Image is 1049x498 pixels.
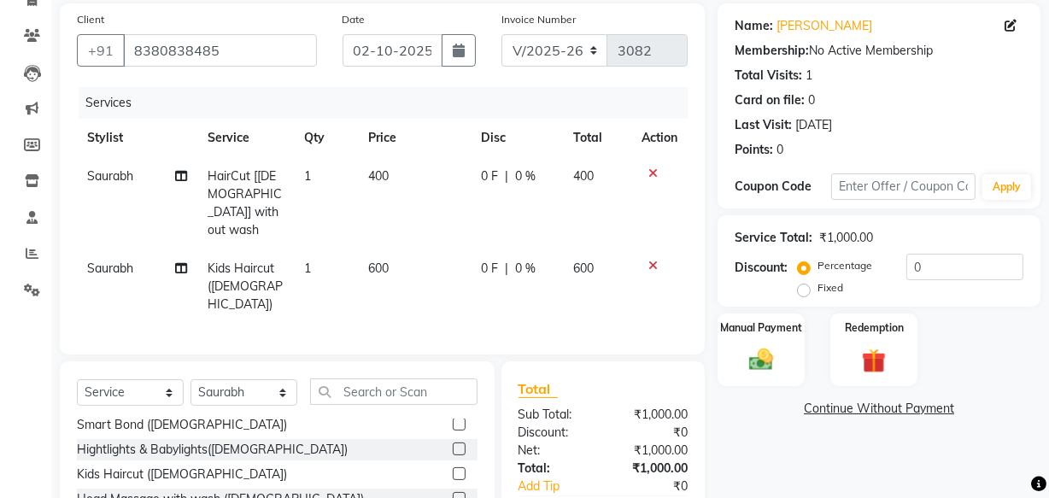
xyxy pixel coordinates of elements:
[735,42,1023,60] div: No Active Membership
[77,441,348,459] div: Hightlights & Babylights([DEMOGRAPHIC_DATA])
[573,168,594,184] span: 400
[506,460,603,477] div: Total:
[831,173,976,200] input: Enter Offer / Coupon Code
[735,91,805,109] div: Card on file:
[818,280,843,296] label: Fixed
[77,466,287,483] div: Kids Haircut ([DEMOGRAPHIC_DATA])
[506,442,603,460] div: Net:
[735,259,788,277] div: Discount:
[501,12,576,27] label: Invoice Number
[87,261,133,276] span: Saurabh
[735,116,792,134] div: Last Visit:
[368,261,389,276] span: 600
[294,119,358,157] th: Qty
[208,261,283,312] span: Kids Haircut ([DEMOGRAPHIC_DATA])
[77,119,197,157] th: Stylist
[506,424,603,442] div: Discount:
[776,141,783,159] div: 0
[197,119,294,157] th: Service
[818,258,872,273] label: Percentage
[603,424,700,442] div: ₹0
[123,34,317,67] input: Search by Name/Mobile/Email/Code
[304,168,311,184] span: 1
[87,168,133,184] span: Saurabh
[735,67,802,85] div: Total Visits:
[603,406,700,424] div: ₹1,000.00
[735,42,809,60] div: Membership:
[619,477,700,495] div: ₹0
[845,320,904,336] label: Redemption
[505,260,508,278] span: |
[854,346,894,376] img: _gift.svg
[304,261,311,276] span: 1
[506,406,603,424] div: Sub Total:
[519,380,558,398] span: Total
[631,119,688,157] th: Action
[735,17,773,35] div: Name:
[603,460,700,477] div: ₹1,000.00
[515,260,536,278] span: 0 %
[735,141,773,159] div: Points:
[741,346,781,374] img: _cash.svg
[808,91,815,109] div: 0
[358,119,470,157] th: Price
[806,67,812,85] div: 1
[795,116,832,134] div: [DATE]
[79,87,700,119] div: Services
[77,34,125,67] button: +91
[776,17,872,35] a: [PERSON_NAME]
[368,168,389,184] span: 400
[573,261,594,276] span: 600
[603,442,700,460] div: ₹1,000.00
[515,167,536,185] span: 0 %
[563,119,631,157] th: Total
[721,400,1037,418] a: Continue Without Payment
[982,174,1031,200] button: Apply
[343,12,366,27] label: Date
[208,168,282,237] span: HairCut [[DEMOGRAPHIC_DATA]] without wash
[471,119,564,157] th: Disc
[506,477,619,495] a: Add Tip
[819,229,873,247] div: ₹1,000.00
[310,378,478,405] input: Search or Scan
[735,178,831,196] div: Coupon Code
[481,167,498,185] span: 0 F
[481,260,498,278] span: 0 F
[735,229,812,247] div: Service Total:
[505,167,508,185] span: |
[77,12,104,27] label: Client
[77,416,287,434] div: Smart Bond ([DEMOGRAPHIC_DATA])
[720,320,802,336] label: Manual Payment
